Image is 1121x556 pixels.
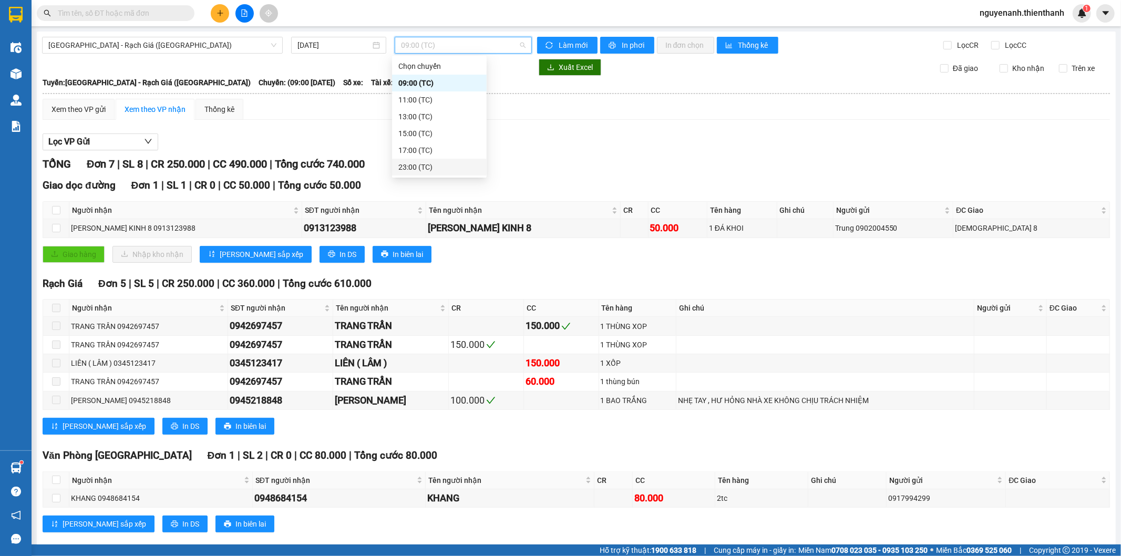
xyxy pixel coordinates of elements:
span: In phơi [622,39,646,51]
span: TỔNG [43,158,71,170]
input: Tìm tên, số ĐT hoặc mã đơn [58,7,182,19]
button: printerIn biên lai [215,516,274,532]
th: Ghi chú [808,472,887,489]
span: Người gửi [836,204,943,216]
span: 09:00 (TC) [401,37,525,53]
div: [PERSON_NAME] KINH 8 0913123988 [71,222,300,234]
span: Người nhận [72,302,217,314]
span: | [117,158,120,170]
span: Người gửi [889,475,995,486]
span: Tên người nhận [429,204,610,216]
div: 150.000 [450,337,522,352]
span: sort-ascending [51,520,58,529]
div: LIÊN ( LÂM ) 0345123417 [71,357,226,369]
span: Lọc CR [953,39,981,51]
span: Đơn 5 [98,277,126,290]
span: SĐT người nhận [231,302,322,314]
span: Người nhận [72,475,242,486]
span: | [129,277,131,290]
th: Tên hàng [599,300,676,317]
img: warehouse-icon [11,68,22,79]
div: 1 ĐÁ KHOI [709,222,775,234]
th: Ghi chú [676,300,974,317]
span: nguyenanh.thienthanh [971,6,1073,19]
span: Giao dọc đường [43,179,116,191]
button: bar-chartThống kê [717,37,778,54]
button: aim [260,4,278,23]
span: | [189,179,192,191]
td: 0945218848 [228,392,333,410]
img: solution-icon [11,121,22,132]
td: KHANG [426,489,594,508]
button: printerIn DS [320,246,365,263]
button: printerIn DS [162,418,208,435]
button: plus [211,4,229,23]
span: Lọc VP Gửi [48,135,90,148]
strong: 1900 633 818 [651,546,696,554]
span: check [486,396,496,405]
span: Tổng cước 50.000 [278,179,361,191]
span: CR 250.000 [151,158,205,170]
span: Sài Gòn - Rạch Giá (Hàng Hoá) [48,37,276,53]
span: Tên người nhận [336,302,438,314]
span: bar-chart [725,42,734,50]
span: caret-down [1101,8,1110,18]
span: | [265,449,268,461]
span: | [277,277,280,290]
div: Trung 0902004550 [835,222,952,234]
span: down [144,137,152,146]
div: TRANG TRẦN [335,374,447,389]
span: CC 360.000 [222,277,275,290]
span: Tổng cước 740.000 [275,158,365,170]
th: CR [594,472,633,489]
span: CR 0 [271,449,292,461]
button: sort-ascending[PERSON_NAME] sắp xếp [43,418,155,435]
span: Kho nhận [1008,63,1048,74]
span: printer [171,423,178,431]
span: Xuất Excel [559,61,593,73]
td: 0345123417 [228,354,333,373]
span: SL 2 [243,449,263,461]
input: 13/10/2025 [297,39,371,51]
span: file-add [241,9,248,17]
div: TRANG TRẦN 0942697457 [71,321,226,332]
span: [PERSON_NAME] sắp xếp [220,249,303,260]
td: NGỌC HẠNH [333,392,449,410]
span: | [217,277,220,290]
span: Đơn 7 [87,158,115,170]
b: Tuyến: [GEOGRAPHIC_DATA] - Rạch Giá ([GEOGRAPHIC_DATA]) [43,78,251,87]
div: Chọn chuyến [392,58,487,75]
td: TRANG TRẦN [333,373,449,391]
th: CR [621,202,649,219]
td: 0913123988 [302,219,426,238]
div: 0948684154 [254,491,424,506]
div: KHANG [427,491,592,506]
img: warehouse-icon [11,462,22,473]
div: 13:00 (TC) [398,111,480,122]
button: uploadGiao hàng [43,246,105,263]
td: 0942697457 [228,336,333,354]
button: sort-ascending[PERSON_NAME] sắp xếp [200,246,312,263]
div: [PERSON_NAME] [335,393,447,408]
div: Chọn chuyến [398,60,480,72]
span: SL 8 [122,158,143,170]
span: | [294,449,297,461]
th: Tên hàng [715,472,808,489]
img: warehouse-icon [11,42,22,53]
button: downloadNhập kho nhận [112,246,192,263]
td: 0942697457 [228,373,333,391]
div: Thống kê [204,104,234,115]
span: Người nhận [72,204,291,216]
span: | [1020,544,1021,556]
span: | [704,544,706,556]
div: TRANG TRẦN 0942697457 [71,376,226,387]
div: TRANG TRẦN [335,337,447,352]
span: In DS [340,249,356,260]
span: sort-ascending [51,423,58,431]
button: caret-down [1096,4,1115,23]
span: search [44,9,51,17]
span: copyright [1063,547,1070,554]
div: 0345123417 [230,356,331,370]
span: SL 5 [134,277,154,290]
div: 23:00 (TC) [398,161,480,173]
